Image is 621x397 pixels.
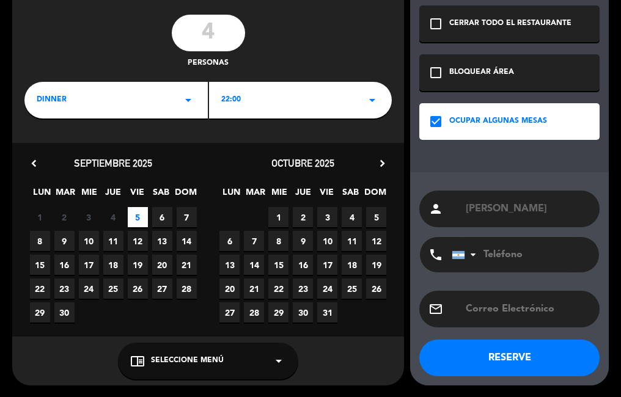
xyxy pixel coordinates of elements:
span: dinner [37,94,67,106]
span: 30 [54,302,75,322]
span: 2 [54,207,75,227]
span: 28 [177,279,197,299]
span: 5 [128,207,148,227]
i: arrow_drop_down [365,93,380,107]
span: 19 [128,255,148,275]
span: 7 [177,207,197,227]
span: JUE [103,185,123,205]
span: 4 [342,207,362,227]
span: 22:00 [221,94,241,106]
span: DOM [364,185,384,205]
span: 1 [30,207,50,227]
span: 16 [54,255,75,275]
span: 7 [244,231,264,251]
span: 16 [293,255,313,275]
span: 26 [128,279,148,299]
span: 22 [30,279,50,299]
span: MAR [245,185,265,205]
span: 25 [342,279,362,299]
span: LUN [32,185,52,205]
span: octubre 2025 [271,157,334,169]
i: arrow_drop_down [271,354,286,368]
span: 10 [317,231,337,251]
span: 4 [103,207,123,227]
span: 13 [219,255,240,275]
button: RESERVE [419,340,600,376]
span: VIE [317,185,337,205]
span: 24 [79,279,99,299]
span: 13 [152,231,172,251]
input: Correo Electrónico [465,300,590,318]
span: 3 [317,207,337,227]
span: 23 [293,279,313,299]
div: BLOQUEAR ÁREA [449,67,514,79]
span: SAB [151,185,171,205]
span: 22 [268,279,288,299]
span: 27 [219,302,240,322]
input: Teléfono [452,237,586,272]
span: 20 [219,279,240,299]
span: 29 [268,302,288,322]
input: 0 [172,15,245,51]
i: check_box_outline_blank [428,16,443,31]
span: 11 [342,231,362,251]
span: VIE [127,185,147,205]
span: 5 [366,207,386,227]
div: OCUPAR ALGUNAS MESAS [449,115,547,128]
span: 2 [293,207,313,227]
i: check_box_outline_blank [428,65,443,80]
span: 11 [103,231,123,251]
i: arrow_drop_down [181,93,196,107]
i: chrome_reader_mode [130,354,145,368]
span: 20 [152,255,172,275]
span: 24 [317,279,337,299]
i: email [428,302,443,316]
div: CERRAR TODO EL RESTAURANTE [449,18,571,30]
span: MIE [79,185,100,205]
span: 30 [293,302,313,322]
span: 14 [177,231,197,251]
span: 31 [317,302,337,322]
span: DOM [175,185,195,205]
span: 8 [268,231,288,251]
span: 28 [244,302,264,322]
span: 17 [317,255,337,275]
span: 21 [244,279,264,299]
span: septiembre 2025 [74,157,152,169]
span: 14 [244,255,264,275]
span: 3 [79,207,99,227]
span: 9 [293,231,313,251]
span: 21 [177,255,197,275]
span: 9 [54,231,75,251]
span: 6 [219,231,240,251]
i: chevron_right [376,157,389,170]
span: 8 [30,231,50,251]
span: MAR [56,185,76,205]
span: 12 [128,231,148,251]
span: 18 [103,255,123,275]
span: 17 [79,255,99,275]
span: Seleccione Menú [151,355,224,367]
i: phone [428,247,443,262]
span: 29 [30,302,50,322]
i: chevron_left [28,157,40,170]
input: Nombre [465,200,590,217]
span: 18 [342,255,362,275]
span: 15 [30,255,50,275]
span: LUN [221,185,241,205]
span: 27 [152,279,172,299]
span: JUE [293,185,313,205]
span: 19 [366,255,386,275]
div: Argentina: +54 [452,238,480,272]
span: 10 [79,231,99,251]
span: 26 [366,279,386,299]
span: 1 [268,207,288,227]
span: 25 [103,279,123,299]
span: personas [188,57,229,70]
span: 23 [54,279,75,299]
span: 12 [366,231,386,251]
i: check_box [428,114,443,129]
span: 15 [268,255,288,275]
i: person [428,202,443,216]
span: MIE [269,185,289,205]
